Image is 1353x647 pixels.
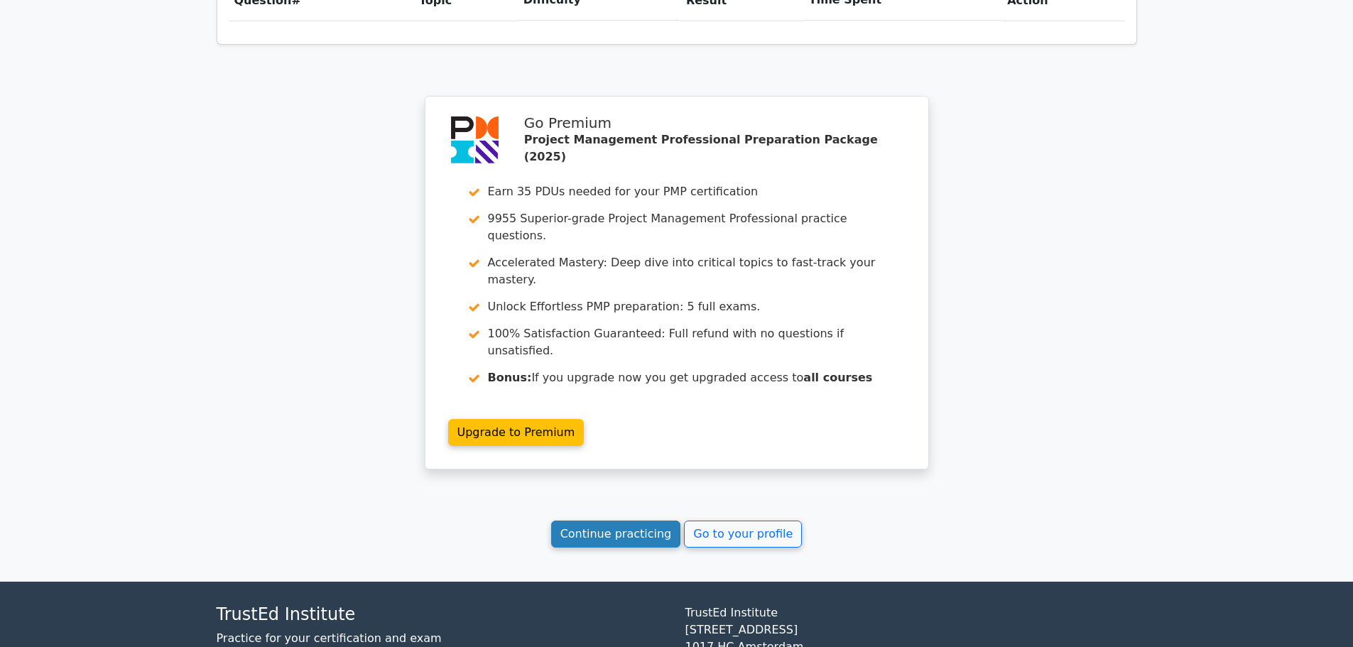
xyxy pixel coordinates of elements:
[448,419,585,446] a: Upgrade to Premium
[217,631,442,645] a: Practice for your certification and exam
[684,521,802,548] a: Go to your profile
[551,521,681,548] a: Continue practicing
[217,604,668,625] h4: TrustEd Institute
